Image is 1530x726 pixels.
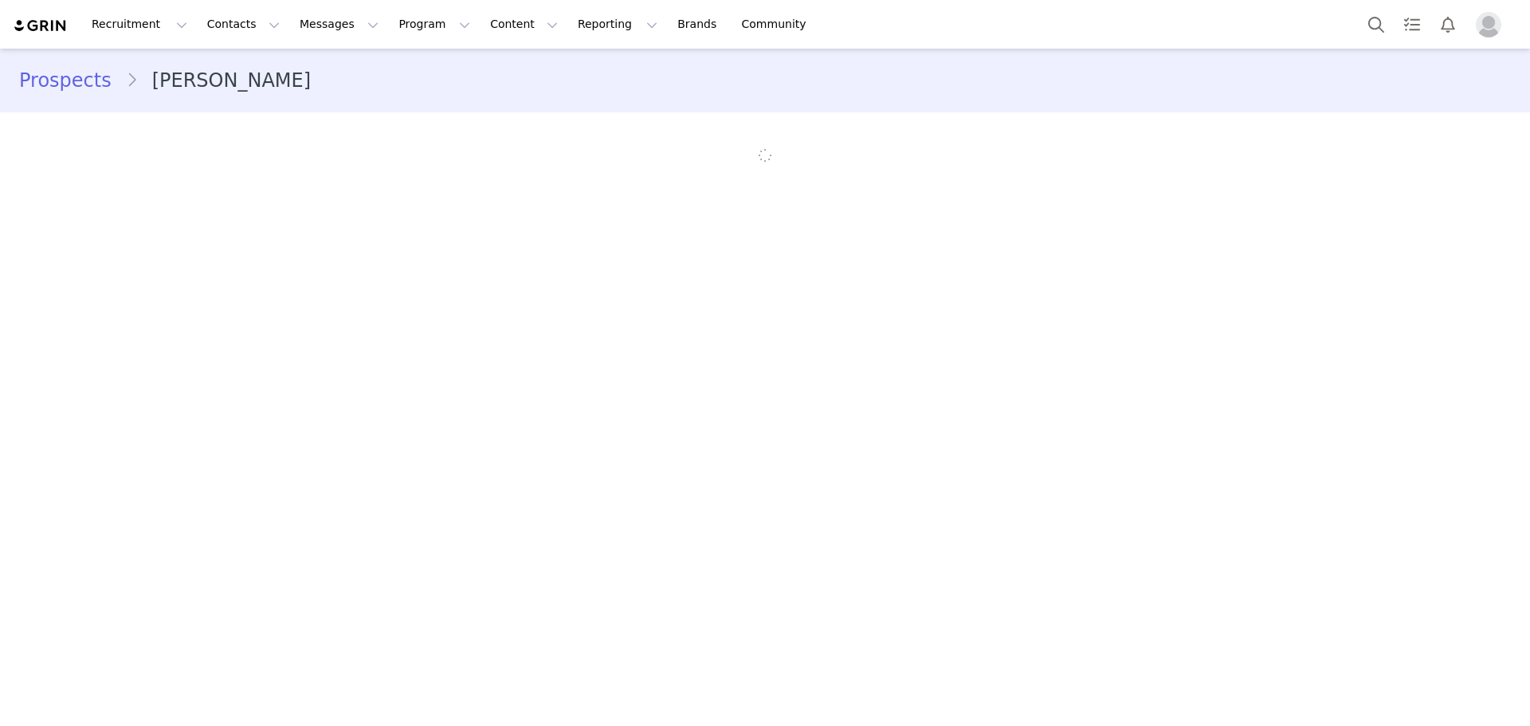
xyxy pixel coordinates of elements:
[1476,12,1501,37] img: placeholder-profile.jpg
[732,6,823,42] a: Community
[481,6,567,42] button: Content
[19,66,126,95] a: Prospects
[389,6,480,42] button: Program
[1466,12,1517,37] button: Profile
[1395,6,1430,42] a: Tasks
[82,6,197,42] button: Recruitment
[668,6,731,42] a: Brands
[1359,6,1394,42] button: Search
[290,6,388,42] button: Messages
[568,6,667,42] button: Reporting
[13,18,69,33] img: grin logo
[1430,6,1465,42] button: Notifications
[198,6,289,42] button: Contacts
